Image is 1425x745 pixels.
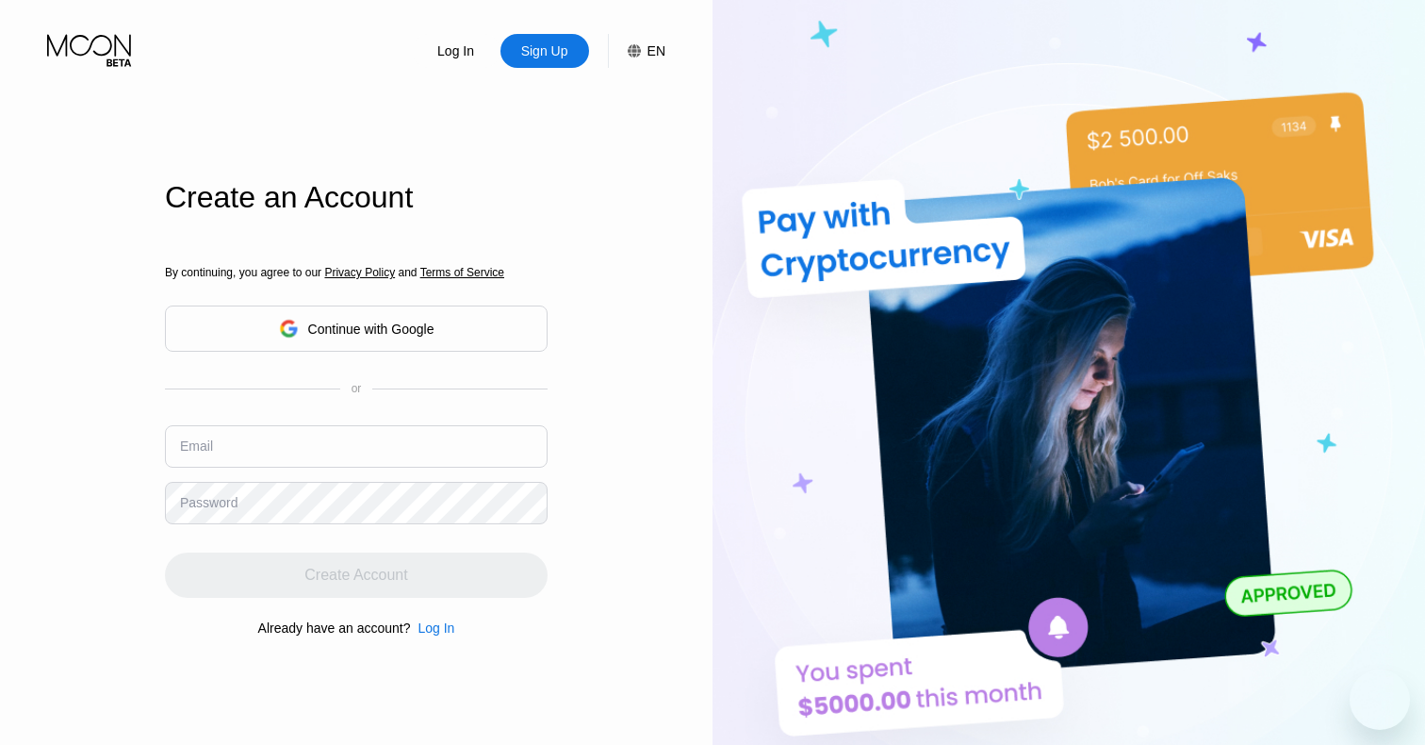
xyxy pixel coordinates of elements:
[352,382,362,395] div: or
[412,34,500,68] div: Log In
[608,34,665,68] div: EN
[180,439,213,454] div: Email
[420,266,504,279] span: Terms of Service
[165,266,548,279] div: By continuing, you agree to our
[519,41,570,60] div: Sign Up
[1350,670,1410,730] iframe: Mesajlaşma penceresini başlatma düğmesi
[395,266,420,279] span: and
[180,495,237,510] div: Password
[410,621,454,636] div: Log In
[165,180,548,215] div: Create an Account
[435,41,476,60] div: Log In
[165,306,548,352] div: Continue with Google
[418,621,454,636] div: Log In
[308,322,434,337] div: Continue with Google
[500,34,589,68] div: Sign Up
[258,621,411,636] div: Already have an account?
[647,43,665,58] div: EN
[324,266,395,279] span: Privacy Policy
